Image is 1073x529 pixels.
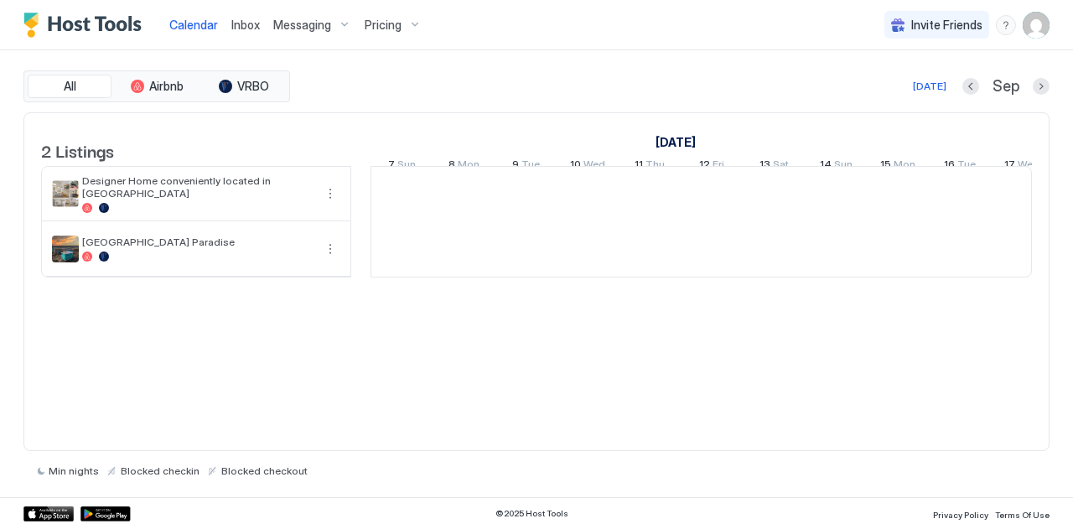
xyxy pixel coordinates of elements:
[876,154,920,179] a: September 15, 2025
[169,16,218,34] a: Calendar
[365,18,402,33] span: Pricing
[566,154,609,179] a: September 10, 2025
[320,239,340,259] div: menu
[23,70,290,102] div: tab-group
[570,158,581,175] span: 10
[231,16,260,34] a: Inbox
[28,75,111,98] button: All
[23,13,149,38] a: Host Tools Logo
[713,158,724,175] span: Fri
[996,15,1016,35] div: menu
[755,154,793,179] a: September 13, 2025
[64,79,76,94] span: All
[23,506,74,521] a: App Store
[913,79,946,94] div: [DATE]
[759,158,770,175] span: 13
[933,510,988,520] span: Privacy Policy
[448,158,455,175] span: 8
[834,158,853,175] span: Sun
[880,158,891,175] span: 15
[388,158,395,175] span: 7
[910,76,949,96] button: [DATE]
[651,130,700,154] a: September 7, 2025
[320,239,340,259] button: More options
[41,137,114,163] span: 2 Listings
[645,158,665,175] span: Thu
[320,184,340,204] button: More options
[231,18,260,32] span: Inbox
[169,18,218,32] span: Calendar
[115,75,199,98] button: Airbnb
[1018,158,1039,175] span: Wed
[635,158,643,175] span: 11
[121,464,200,477] span: Blocked checkin
[699,158,710,175] span: 12
[1000,154,1044,179] a: September 17, 2025
[221,464,308,477] span: Blocked checkout
[495,508,568,519] span: © 2025 Host Tools
[384,154,420,179] a: September 7, 2025
[149,79,184,94] span: Airbnb
[933,505,988,522] a: Privacy Policy
[911,18,982,33] span: Invite Friends
[773,158,789,175] span: Sat
[995,510,1050,520] span: Terms Of Use
[1023,12,1050,39] div: User profile
[82,236,314,248] span: [GEOGRAPHIC_DATA] Paradise
[52,180,79,207] div: listing image
[397,158,416,175] span: Sun
[993,77,1019,96] span: Sep
[583,158,605,175] span: Wed
[273,18,331,33] span: Messaging
[1033,78,1050,95] button: Next month
[458,158,479,175] span: Mon
[894,158,915,175] span: Mon
[695,154,728,179] a: September 12, 2025
[320,184,340,204] div: menu
[962,78,979,95] button: Previous month
[49,464,99,477] span: Min nights
[940,154,980,179] a: September 16, 2025
[80,506,131,521] a: Google Play Store
[944,158,955,175] span: 16
[1004,158,1015,175] span: 17
[444,154,484,179] a: September 8, 2025
[202,75,286,98] button: VRBO
[630,154,669,179] a: September 11, 2025
[521,158,540,175] span: Tue
[820,158,832,175] span: 14
[512,158,519,175] span: 9
[52,236,79,262] div: listing image
[82,174,314,200] span: Designer Home conveniently located in [GEOGRAPHIC_DATA]
[816,154,857,179] a: September 14, 2025
[237,79,269,94] span: VRBO
[508,154,544,179] a: September 9, 2025
[957,158,976,175] span: Tue
[995,505,1050,522] a: Terms Of Use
